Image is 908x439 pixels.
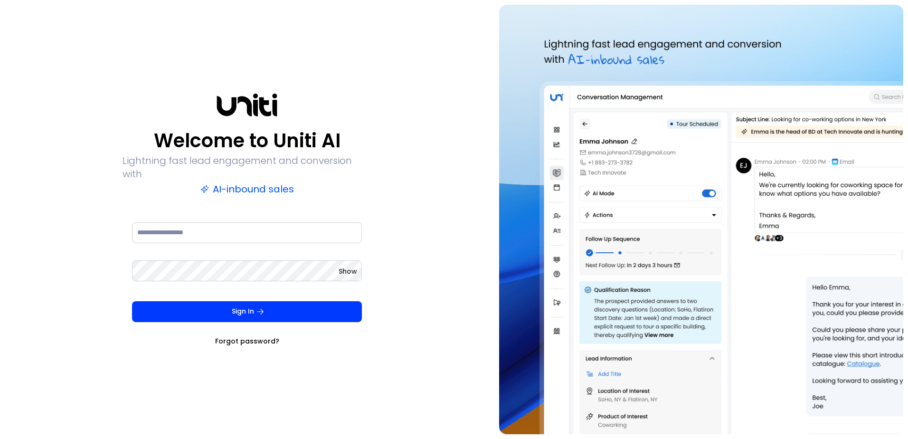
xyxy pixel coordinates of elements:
button: Show [339,267,357,276]
img: auth-hero.png [499,5,903,434]
button: Sign In [132,301,362,322]
p: Welcome to Uniti AI [154,129,340,152]
p: AI-inbound sales [200,182,294,196]
p: Lightning fast lead engagement and conversion with [123,154,371,181]
a: Forgot password? [215,336,279,346]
